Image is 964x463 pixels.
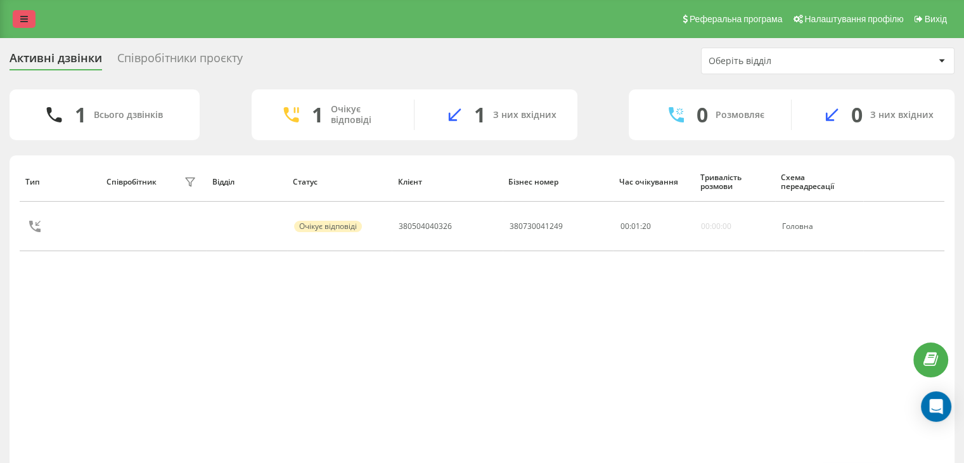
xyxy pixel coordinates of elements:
div: Відділ [212,178,281,186]
div: 0 [851,103,863,127]
div: 380730041249 [510,222,563,231]
div: Статус [293,178,386,186]
div: 0 [697,103,708,127]
div: 00:00:00 [701,222,731,231]
div: 1 [75,103,86,127]
div: Бізнес номер [508,178,607,186]
div: Очікує відповіді [331,104,395,126]
div: Розмовляє [716,110,764,121]
span: Реферальна програма [690,14,783,24]
div: Час очікування [619,178,688,186]
div: Всього дзвінків [94,110,163,121]
div: 1 [474,103,485,127]
div: З них вхідних [493,110,556,121]
div: Головна [782,222,856,231]
span: 20 [641,221,650,231]
div: Open Intercom Messenger [921,391,951,422]
span: 01 [631,221,639,231]
div: Оберіть відділ [709,56,860,67]
span: 00 [620,221,629,231]
div: З них вхідних [870,110,934,121]
div: 1 [312,103,323,127]
div: Активні дзвінки [10,51,102,71]
div: Тривалість розмови [700,173,769,192]
div: Співробітники проєкту [117,51,243,71]
div: Співробітник [106,178,157,186]
div: Клієнт [398,178,497,186]
span: Вихід [925,14,947,24]
div: Схема переадресації [781,173,858,192]
div: : : [620,222,650,231]
div: 380504040326 [399,222,452,231]
div: Очікує відповіді [294,221,362,232]
span: Налаштування профілю [804,14,903,24]
div: Тип [25,178,94,186]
